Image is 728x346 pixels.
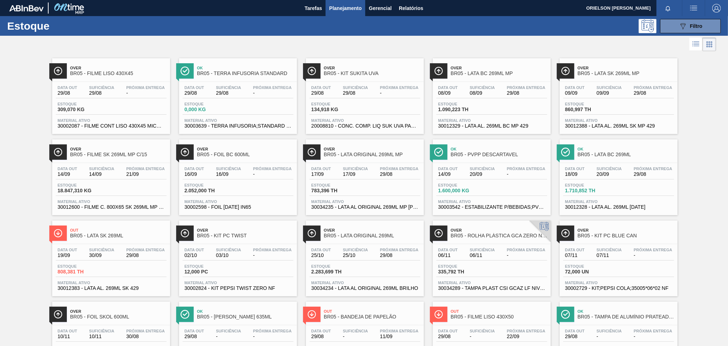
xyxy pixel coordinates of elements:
img: Ícone [561,229,570,238]
span: Over [578,66,674,70]
span: 14/09 [89,172,114,177]
span: - [343,334,368,339]
span: 2.052,000 TH [184,188,234,193]
span: Suficiência [343,167,368,171]
span: 30034234 - LATA AL ORIGINAL 269ML BRILHO [311,286,419,291]
button: Filtro [660,19,721,33]
span: Gerencial [369,4,392,13]
h1: Estoque [7,22,115,30]
span: Próxima Entrega [253,85,292,90]
span: 72,000 UN [565,269,615,275]
span: Suficiência [470,167,495,171]
img: Ícone [434,229,443,238]
button: Notificações [657,3,679,13]
span: Ok [451,147,547,151]
span: 10/11 [58,334,77,339]
span: 860,997 TH [565,107,615,112]
img: Logout [712,4,721,13]
span: 30003542 - ESTABILIZANTE P/BEBIDAS;PVPP [438,204,545,210]
span: Próxima Entrega [253,248,292,252]
span: Data out [58,167,77,171]
span: Próxima Entrega [507,329,545,333]
span: 09/09 [565,90,585,96]
span: 29/08 [634,172,672,177]
span: Próxima Entrega [507,167,545,171]
span: Próxima Entrega [634,85,672,90]
span: Próxima Entrega [126,85,165,90]
span: Material ativo [184,118,292,123]
span: Material ativo [565,118,672,123]
span: BR05 - FOIL SKOL 600ML [70,314,167,320]
span: 30012388 - LATA AL. 269ML SK MP 429 [565,123,672,129]
span: Data out [184,85,204,90]
span: Próxima Entrega [126,167,165,171]
span: Out [70,228,167,232]
img: Ícone [307,66,316,75]
span: Suficiência [470,329,495,333]
span: 21/09 [126,172,165,177]
span: 30012600 - FILME C. 800X65 SK 269ML MP C15 429 [58,204,165,210]
span: 29/08 [634,90,672,96]
img: Ícone [561,148,570,157]
span: 29/08 [343,90,368,96]
span: 1.710,852 TH [565,188,615,193]
div: Pogramando: nenhum usuário selecionado [639,19,657,33]
span: 08/09 [438,90,458,96]
span: BR05 - FILME SK 269ML MP C/15 [70,152,167,157]
a: ÍconeOverBR05 - KIT PC TWISTData out02/10Suficiência03/10Próxima Entrega-Estoque12,000 PCMaterial... [174,215,301,296]
span: 07/11 [565,253,585,258]
span: Data out [58,248,77,252]
span: Próxima Entrega [126,329,165,333]
span: Data out [565,248,585,252]
span: Ok [578,309,674,313]
img: Ícone [54,66,63,75]
span: BR05 - GARRAFA AMBAR 635ML [197,314,293,320]
span: Suficiência [216,329,241,333]
span: Material ativo [311,281,419,285]
span: - [507,172,545,177]
span: Over [578,228,674,232]
span: 29/08 [216,90,241,96]
span: 12,000 PC [184,269,234,275]
span: Estoque [438,264,488,268]
span: 808,381 TH [58,269,108,275]
span: 07/11 [596,253,621,258]
span: Over [70,147,167,151]
span: Data out [58,85,77,90]
span: Próxima Entrega [634,329,672,333]
span: 2.283,699 TH [311,269,361,275]
span: Material ativo [438,118,545,123]
span: Estoque [58,264,108,268]
span: Material ativo [311,199,419,204]
span: BR05 - LATA ORIGINAL 269ML [324,233,420,238]
span: Estoque [438,102,488,106]
span: Suficiência [89,167,114,171]
img: userActions [689,4,698,13]
span: Data out [184,329,204,333]
div: Visão em Lista [689,38,703,51]
a: ÍconeOverBR05 - LATA ORIGINAL 269MLData out25/10Suficiência25/10Próxima Entrega29/08Estoque2.283,... [301,215,427,296]
span: Estoque [311,264,361,268]
span: Suficiência [596,167,621,171]
span: 30002824 - KIT PEPSI TWIST ZERO NF [184,286,292,291]
span: Over [70,66,167,70]
span: Suficiência [596,85,621,90]
span: Suficiência [343,329,368,333]
span: 29/08 [184,334,204,339]
span: Estoque [565,183,615,187]
span: 14/09 [438,172,458,177]
span: Suficiência [596,248,621,252]
span: Ok [197,309,293,313]
span: Data out [438,248,458,252]
span: BR05 - PVPP DESCARTAVEL [451,152,547,157]
span: BR05 - FOIL BC 600ML [197,152,293,157]
span: Data out [311,248,331,252]
span: Material ativo [58,281,165,285]
span: Data out [565,329,585,333]
span: BR05 - FILME LISO 430X50 [451,314,547,320]
span: Estoque [58,183,108,187]
span: Estoque [311,102,361,106]
a: ÍconeOutBR05 - LATA SK 269MLData out19/09Suficiência30/09Próxima Entrega29/08Estoque808,381 THMat... [47,215,174,296]
span: 29/08 [438,334,458,339]
img: TNhmsLtSVTkK8tSr43FrP2fwEKptu5GPRR3wAAAABJRU5ErkJggg== [9,5,44,11]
